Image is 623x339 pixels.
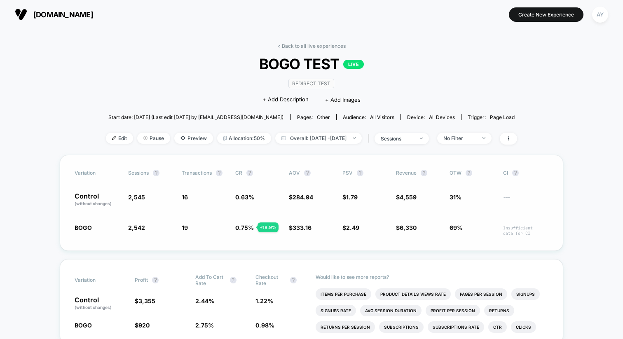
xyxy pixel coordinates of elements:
[75,224,92,231] span: BOGO
[370,114,394,120] span: All Visitors
[135,297,155,304] span: $
[421,170,427,176] button: ?
[288,79,334,88] span: Redirect Test
[346,194,358,201] span: 1.79
[182,224,188,231] span: 19
[106,133,133,144] span: Edit
[304,170,311,176] button: ?
[75,322,92,329] span: BOGO
[503,195,548,207] span: ---
[216,170,222,176] button: ?
[317,114,330,120] span: other
[484,305,514,316] li: Returns
[128,224,145,231] span: 2,542
[75,274,120,286] span: Variation
[450,224,463,231] span: 69%
[511,321,536,333] li: Clicks
[357,170,363,176] button: ?
[503,170,548,176] span: CI
[343,60,364,69] p: LIVE
[316,305,356,316] li: Signups Rate
[343,114,394,120] div: Audience:
[195,322,214,329] span: 2.75 %
[366,133,375,145] span: |
[297,114,330,120] div: Pages:
[258,222,279,232] div: + 18.9 %
[379,321,424,333] li: Subscriptions
[396,170,417,176] span: Revenue
[381,136,414,142] div: sessions
[342,170,353,176] span: PSV
[153,170,159,176] button: ?
[325,96,361,103] span: + Add Images
[195,274,226,286] span: Add To Cart Rate
[235,224,254,231] span: 0.75 %
[275,133,362,144] span: Overall: [DATE] - [DATE]
[255,274,286,286] span: Checkout Rate
[223,136,227,140] img: rebalance
[396,224,417,231] span: $
[360,305,422,316] li: Avg Session Duration
[289,224,311,231] span: $
[316,274,548,280] p: Would like to see more reports?
[152,277,159,283] button: ?
[281,136,286,140] img: calendar
[182,170,212,176] span: Transactions
[75,170,120,176] span: Variation
[12,8,96,21] button: [DOMAIN_NAME]
[135,277,148,283] span: Profit
[138,297,155,304] span: 3,355
[468,114,515,120] div: Trigger:
[488,321,507,333] li: Ctr
[509,7,583,22] button: Create New Experience
[482,137,485,139] img: end
[230,277,237,283] button: ?
[346,224,359,231] span: 2.49
[246,170,253,176] button: ?
[293,194,313,201] span: 284.94
[112,136,116,140] img: edit
[217,133,271,144] span: Allocation: 50%
[255,297,273,304] span: 1.22 %
[137,133,170,144] span: Pause
[75,297,126,311] p: Control
[293,224,311,231] span: 333.16
[450,170,495,176] span: OTW
[503,225,548,236] span: Insufficient data for CI
[143,136,148,140] img: end
[235,194,254,201] span: 0.63 %
[443,135,476,141] div: No Filter
[316,321,375,333] li: Returns Per Session
[426,305,480,316] li: Profit Per Session
[400,194,417,201] span: 4,559
[255,322,274,329] span: 0.98 %
[375,288,451,300] li: Product Details Views Rate
[342,194,358,201] span: $
[420,138,423,139] img: end
[128,170,149,176] span: Sessions
[75,201,112,206] span: (without changes)
[75,305,112,310] span: (without changes)
[277,43,346,49] a: < Back to all live experiences
[466,170,472,176] button: ?
[342,224,359,231] span: $
[455,288,507,300] li: Pages Per Session
[290,277,297,283] button: ?
[126,55,497,72] span: BOGO TEST
[289,170,300,176] span: AOV
[108,114,283,120] span: Start date: [DATE] (Last edit [DATE] by [EMAIL_ADDRESS][DOMAIN_NAME])
[182,194,188,201] span: 16
[396,194,417,201] span: $
[33,10,93,19] span: [DOMAIN_NAME]
[289,194,313,201] span: $
[512,170,519,176] button: ?
[195,297,214,304] span: 2.44 %
[174,133,213,144] span: Preview
[138,322,150,329] span: 920
[135,322,150,329] span: $
[75,193,120,207] p: Control
[262,96,309,104] span: + Add Description
[511,288,540,300] li: Signups
[316,288,371,300] li: Items Per Purchase
[429,114,455,120] span: all devices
